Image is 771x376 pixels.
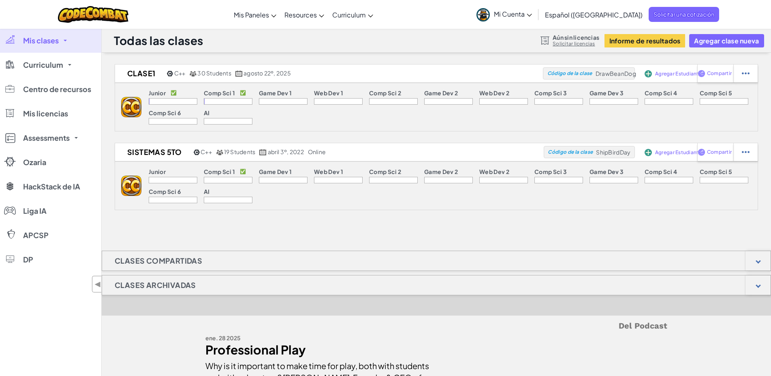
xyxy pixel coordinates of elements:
div: Professional Play [205,344,430,356]
a: Español ([GEOGRAPHIC_DATA]) [541,4,647,26]
span: Assessments [23,134,70,142]
p: Comp Sci 5 [700,168,732,175]
span: 30 Students [197,69,231,77]
h2: Clase1 [115,67,165,79]
p: Comp Sci 2 [369,90,401,96]
h5: Del Podcast [205,320,667,332]
img: IconAddStudents.svg [645,70,652,77]
a: Mi Cuenta [472,2,536,27]
p: Game Dev 2 [424,168,458,175]
p: Junior [149,90,166,96]
span: Ozaria [23,159,46,166]
p: Comp Sci 4 [645,90,677,96]
span: Curriculum [332,11,366,19]
img: MultipleUsers.png [189,71,196,77]
span: ShipBirdDay [596,148,630,156]
p: ✅ [240,90,246,96]
a: Clase1 C++ 30 Students agosto 22º, 2025 [115,67,543,79]
h2: Sistemas 5to [115,146,192,158]
img: cpp.png [167,71,173,77]
div: ene. 28 2025 [205,332,430,344]
img: IconStudentEllipsis.svg [742,148,750,156]
p: Game Dev 1 [259,168,292,175]
span: Compartir [707,150,732,155]
span: Mis Paneles [234,11,269,19]
p: Comp Sci 6 [149,110,181,116]
span: Mis licencias [23,110,68,117]
h1: Clases Archivadas [102,275,209,295]
span: Curriculum [23,61,63,69]
p: AI [204,110,210,116]
a: Solicitar una cotización [649,7,719,22]
p: Comp Sci 1 [204,90,235,96]
img: calendar.svg [259,149,267,155]
p: Game Dev 2 [424,90,458,96]
span: Código de la clase [548,150,593,155]
span: Agregar Estudiantes [655,150,704,155]
p: Comp Sci 4 [645,168,677,175]
h1: Clases compartidas [102,251,215,271]
span: Resources [284,11,317,19]
img: IconAddStudents.svg [645,149,652,156]
p: Web Dev 2 [479,168,509,175]
img: avatar [476,8,490,21]
img: IconStudentEllipsis.svg [742,70,750,77]
span: Aún sin licencias [553,34,599,41]
span: agosto 22º, 2025 [243,69,291,77]
span: Mis clases [23,37,59,44]
img: IconShare_Purple.svg [698,70,705,77]
span: Código de la clase [547,71,592,76]
p: Comp Sci 5 [700,90,732,96]
button: Informe de resultados [604,34,686,47]
a: Solicitar licencias [553,41,599,47]
p: Comp Sci 1 [204,168,235,175]
span: DrawBeanDog [596,70,636,77]
p: AI [204,188,210,195]
span: Español ([GEOGRAPHIC_DATA]) [545,11,643,19]
p: Comp Sci 3 [534,168,567,175]
p: Comp Sci 6 [149,188,181,195]
img: CodeCombat logo [58,6,129,23]
span: 19 Students [224,148,256,155]
span: HackStack de IA [23,183,80,190]
img: IconShare_Purple.svg [698,148,705,156]
span: C++ [201,148,212,155]
span: Liga IA [23,207,47,215]
p: Web Dev 2 [479,90,509,96]
a: Sistemas 5to C++ 19 Students abril 3º, 2022 online [115,146,544,158]
img: calendar.svg [235,71,243,77]
a: Curriculum [328,4,377,26]
div: online [308,148,326,156]
p: Comp Sci 3 [534,90,567,96]
a: Resources [280,4,328,26]
h1: Todas las clases [114,33,203,48]
img: logo [121,176,141,196]
a: Mis Paneles [230,4,280,26]
img: cpp.png [194,149,200,155]
span: Centro de recursos [23,86,91,93]
p: Game Dev 3 [589,90,624,96]
p: Junior [149,168,166,175]
p: Game Dev 3 [589,168,624,175]
img: logo [121,97,141,117]
span: Mi Cuenta [494,10,532,18]
p: Game Dev 1 [259,90,292,96]
span: Compartir [707,71,732,76]
p: Web Dev 1 [314,90,343,96]
span: C++ [174,69,186,77]
p: Web Dev 1 [314,168,343,175]
span: Agregar Estudiantes [655,71,704,76]
p: ✅ [240,168,246,175]
p: Comp Sci 2 [369,168,401,175]
p: ✅ [171,90,177,96]
button: Agregar clase nueva [689,34,764,47]
img: MultipleUsers.png [216,149,223,155]
span: ◀ [94,278,101,290]
span: abril 3º, 2022 [268,148,304,155]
